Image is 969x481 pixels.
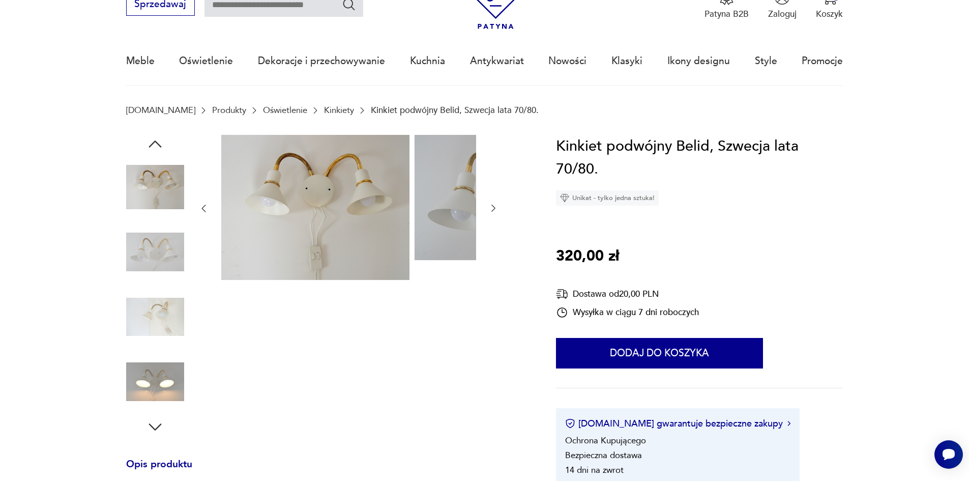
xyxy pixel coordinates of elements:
[126,288,184,346] img: Zdjęcie produktu Kinkiet podwójny Belid, Szwecja lata 70/80.
[704,8,749,20] p: Patyna B2B
[560,193,569,203] img: Ikona diamentu
[126,38,155,84] a: Meble
[258,38,385,84] a: Dekoracje i przechowywanie
[611,38,642,84] a: Klasyki
[126,223,184,281] img: Zdjęcie produktu Kinkiet podwójny Belid, Szwecja lata 70/80.
[934,440,963,469] iframe: Smartsupp widget button
[802,38,843,84] a: Promocje
[667,38,730,84] a: Ikony designu
[556,135,843,181] h1: Kinkiet podwójny Belid, Szwecja lata 70/80.
[126,158,184,216] img: Zdjęcie produktu Kinkiet podwójny Belid, Szwecja lata 70/80.
[179,38,233,84] a: Oświetlenie
[556,288,699,300] div: Dostawa od 20,00 PLN
[755,38,777,84] a: Style
[415,135,603,260] img: Zdjęcie produktu Kinkiet podwójny Belid, Szwecja lata 70/80.
[556,306,699,319] div: Wysyłka w ciągu 7 dni roboczych
[787,421,790,426] img: Ikona strzałki w prawo
[470,38,524,84] a: Antykwariat
[221,135,409,280] img: Zdjęcie produktu Kinkiet podwójny Belid, Szwecja lata 70/80.
[565,417,790,430] button: [DOMAIN_NAME] gwarantuje bezpieczne zakupy
[324,105,354,115] a: Kinkiety
[556,190,659,206] div: Unikat - tylko jedna sztuka!
[126,1,195,9] a: Sprzedawaj
[556,245,619,268] p: 320,00 zł
[565,449,642,461] li: Bezpieczna dostawa
[816,8,843,20] p: Koszyk
[548,38,586,84] a: Nowości
[212,105,246,115] a: Produkty
[565,418,575,429] img: Ikona certyfikatu
[410,38,445,84] a: Kuchnia
[768,8,797,20] p: Zaloguj
[565,435,646,446] li: Ochrona Kupującego
[556,338,763,369] button: Dodaj do koszyka
[263,105,307,115] a: Oświetlenie
[126,105,195,115] a: [DOMAIN_NAME]
[565,464,624,476] li: 14 dni na zwrot
[556,288,568,300] img: Ikona dostawy
[126,353,184,411] img: Zdjęcie produktu Kinkiet podwójny Belid, Szwecja lata 70/80.
[371,105,539,115] p: Kinkiet podwójny Belid, Szwecja lata 70/80.
[126,461,527,481] h3: Opis produktu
